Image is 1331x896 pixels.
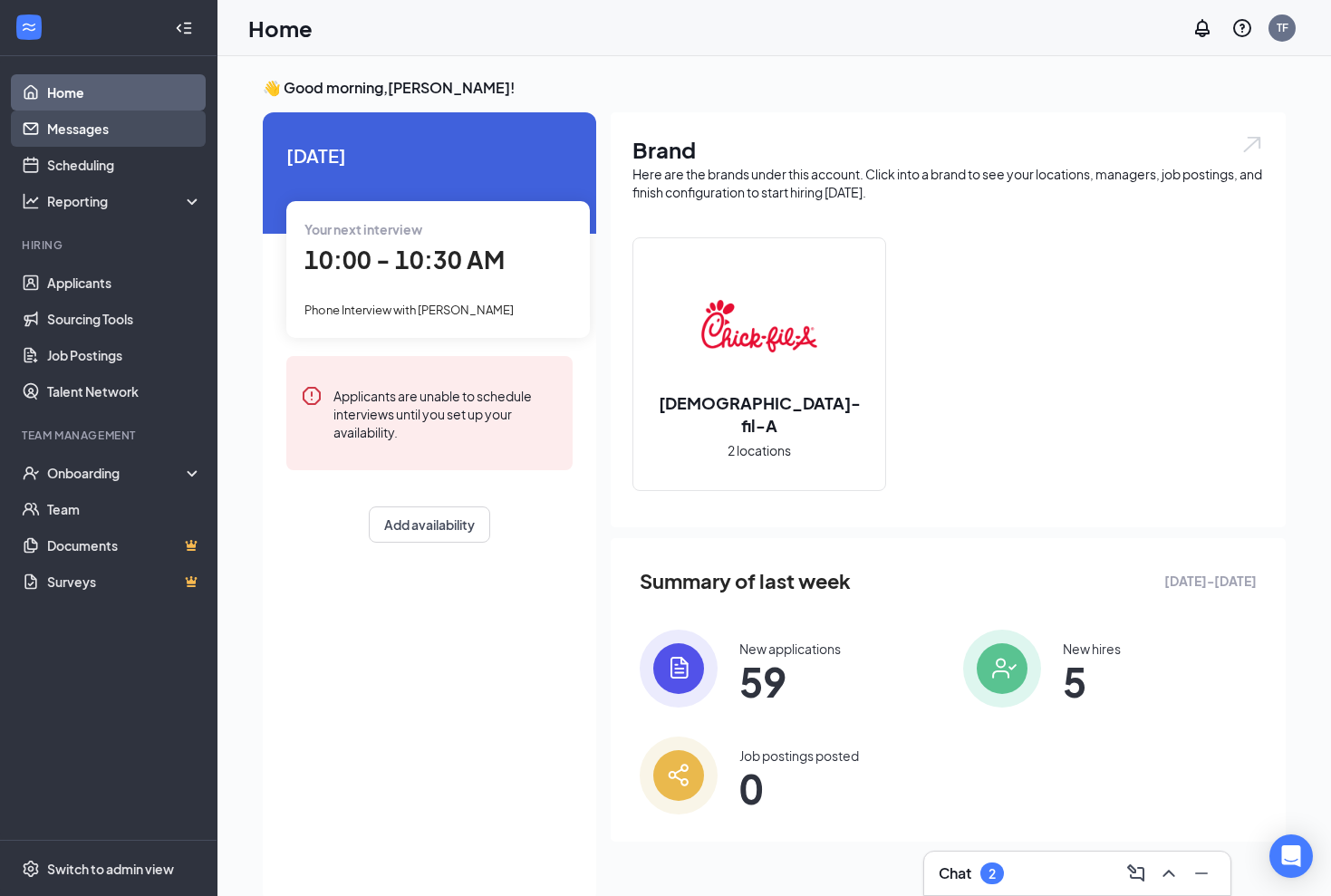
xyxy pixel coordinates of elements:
[47,491,202,527] a: Team
[632,165,1264,201] div: Here are the brands under this account. Click into a brand to see your locations, managers, job p...
[739,665,841,698] span: 59
[47,464,187,482] div: Onboarding
[989,866,996,882] div: 2
[640,565,851,597] span: Summary of last week
[1122,859,1151,888] button: ComposeMessage
[939,863,971,883] h3: Chat
[333,385,558,441] div: Applicants are unable to schedule interviews until you set up your availability.
[632,134,1264,165] h1: Brand
[175,19,193,37] svg: Collapse
[20,18,38,36] svg: WorkstreamLogo
[47,527,202,564] a: DocumentsCrown
[22,464,40,482] svg: UserCheck
[1187,859,1216,888] button: Minimize
[22,428,198,443] div: Team Management
[22,237,198,253] div: Hiring
[47,337,202,373] a: Job Postings
[739,772,859,804] span: 0
[47,147,202,183] a: Scheduling
[1240,134,1264,155] img: open.6027fd2a22e1237b5b06.svg
[304,221,422,237] span: Your next interview
[1231,17,1253,39] svg: QuestionInfo
[633,391,885,437] h2: [DEMOGRAPHIC_DATA]-fil-A
[47,373,202,409] a: Talent Network
[728,440,791,460] span: 2 locations
[1125,862,1147,884] svg: ComposeMessage
[1191,17,1213,39] svg: Notifications
[1191,862,1212,884] svg: Minimize
[47,860,174,878] div: Switch to admin view
[640,630,718,708] img: icon
[1063,640,1121,658] div: New hires
[47,74,202,111] a: Home
[47,111,202,147] a: Messages
[47,301,202,337] a: Sourcing Tools
[963,630,1041,708] img: icon
[47,265,202,301] a: Applicants
[739,640,841,658] div: New applications
[739,747,859,765] div: Job postings posted
[47,192,203,210] div: Reporting
[1164,571,1257,591] span: [DATE] - [DATE]
[47,564,202,600] a: SurveysCrown
[263,78,1286,98] h3: 👋 Good morning, [PERSON_NAME] !
[369,506,490,543] button: Add availability
[286,141,573,169] span: [DATE]
[701,268,817,384] img: Chick-fil-A
[22,860,40,878] svg: Settings
[22,192,40,210] svg: Analysis
[1158,862,1180,884] svg: ChevronUp
[1269,834,1313,878] div: Open Intercom Messenger
[1154,859,1183,888] button: ChevronUp
[1063,665,1121,698] span: 5
[1277,20,1288,35] div: TF
[304,245,505,275] span: 10:00 - 10:30 AM
[640,737,718,814] img: icon
[301,385,323,407] svg: Error
[248,13,313,43] h1: Home
[304,303,514,317] span: Phone Interview with [PERSON_NAME]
